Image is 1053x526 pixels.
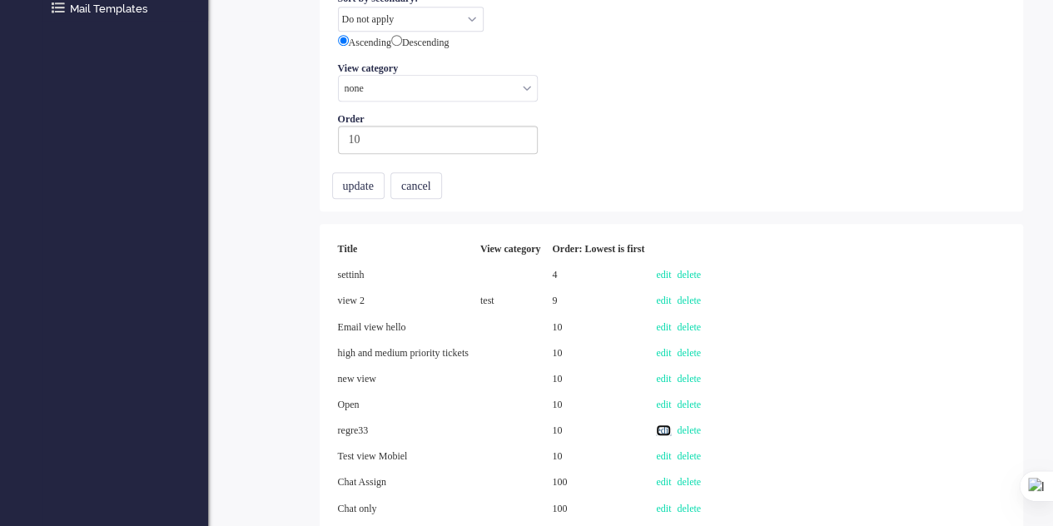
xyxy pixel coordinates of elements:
[677,399,701,410] a: delete
[677,295,701,306] a: delete
[338,399,360,410] span: Open
[474,236,547,262] div: View category
[480,295,494,306] span: test
[338,476,386,488] span: Chat Assign
[552,347,562,359] span: 10
[332,172,385,199] button: update
[677,424,701,436] a: delete
[656,450,671,462] a: edit
[656,476,671,488] a: edit
[677,347,701,359] a: delete
[677,476,701,488] a: delete
[656,321,671,333] a: edit
[656,399,671,410] a: edit
[552,295,557,306] span: 9
[552,321,562,333] span: 10
[552,450,562,462] span: 10
[338,295,365,306] span: view 2
[656,269,671,280] a: edit
[546,236,650,262] div: Order: Lowest is first
[656,503,671,514] a: edit
[332,236,474,262] div: Title
[552,269,557,280] span: 4
[552,399,562,410] span: 10
[338,424,369,436] span: regre33
[677,321,701,333] a: delete
[677,373,701,385] a: delete
[552,373,562,385] span: 10
[390,172,442,199] button: cancel
[338,503,377,514] span: Chat only
[552,424,562,436] span: 10
[338,32,1006,51] div: Ascending Descending
[552,503,567,514] span: 100
[338,269,365,280] span: settinh
[338,62,405,75] label: View category
[656,347,671,359] a: edit
[338,113,370,126] label: Order
[656,295,671,306] a: edit
[338,347,469,359] span: high and medium priority tickets
[656,424,671,436] a: edit
[656,373,671,385] a: edit
[677,269,701,280] a: delete
[338,450,408,462] span: Test view Mobiel
[677,450,701,462] a: delete
[552,476,567,488] span: 100
[677,503,701,514] a: delete
[338,321,406,333] span: Email view hello
[338,373,376,385] span: new view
